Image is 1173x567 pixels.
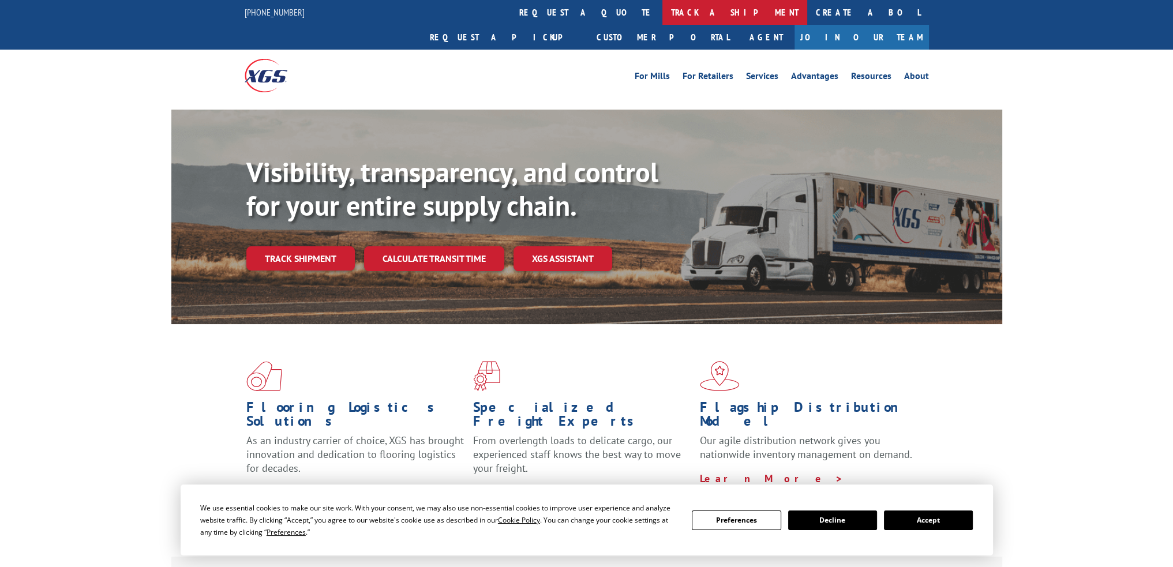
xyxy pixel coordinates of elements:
span: Cookie Policy [498,515,540,525]
a: For Retailers [683,72,733,84]
img: xgs-icon-flagship-distribution-model-red [700,361,740,391]
span: As an industry carrier of choice, XGS has brought innovation and dedication to flooring logistics... [246,434,464,475]
span: Our agile distribution network gives you nationwide inventory management on demand. [700,434,912,461]
a: XGS ASSISTANT [514,246,612,271]
button: Accept [884,510,973,530]
a: Learn More > [700,472,844,485]
h1: Flagship Distribution Model [700,400,918,434]
p: From overlength loads to delicate cargo, our experienced staff knows the best way to move your fr... [473,434,691,485]
a: Advantages [791,72,838,84]
h1: Specialized Freight Experts [473,400,691,434]
a: Request a pickup [421,25,588,50]
div: We use essential cookies to make our site work. With your consent, we may also use non-essential ... [200,502,678,538]
a: Agent [738,25,795,50]
h1: Flooring Logistics Solutions [246,400,464,434]
button: Preferences [692,510,781,530]
a: Track shipment [246,246,355,271]
span: Preferences [267,527,306,537]
img: xgs-icon-total-supply-chain-intelligence-red [246,361,282,391]
a: [PHONE_NUMBER] [245,6,305,18]
a: Join Our Team [795,25,929,50]
a: Customer Portal [588,25,738,50]
a: Calculate transit time [364,246,504,271]
a: Resources [851,72,891,84]
a: Services [746,72,778,84]
a: For Mills [635,72,670,84]
button: Decline [788,510,877,530]
b: Visibility, transparency, and control for your entire supply chain. [246,154,658,223]
div: Cookie Consent Prompt [181,485,993,555]
img: xgs-icon-focused-on-flooring-red [473,361,500,391]
a: About [904,72,929,84]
